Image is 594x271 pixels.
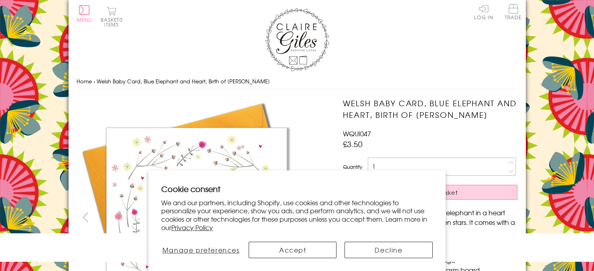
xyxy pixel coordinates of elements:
p: We and our partners, including Shopify, use cookies and other technologies to personalize your ex... [161,198,433,232]
a: Home [77,77,92,85]
button: Menu [77,5,92,22]
span: Menu [77,16,92,23]
button: Decline [345,242,432,258]
span: Manage preferences [162,245,240,255]
img: Claire Giles Greetings Cards [265,8,329,71]
label: Quantity [343,163,362,170]
a: Privacy Policy [171,222,213,232]
button: Accept [249,242,337,258]
h1: Welsh Baby Card, Blue Elephant and Heart, Birth of [PERSON_NAME] [343,97,517,121]
button: Basket0 items [101,6,123,27]
span: 0 items [104,16,123,28]
span: Welsh Baby Card, Blue Elephant and Heart, Birth of [PERSON_NAME] [97,77,270,85]
h2: Cookie consent [161,183,433,194]
a: Log In [474,4,493,20]
span: Trade [505,4,522,20]
a: Trade [505,4,522,21]
span: WQUI047 [343,129,371,138]
button: Manage preferences [161,242,241,258]
button: prev [77,208,95,226]
span: › [93,77,95,85]
nav: breadcrumbs [77,73,518,90]
span: £3.50 [343,138,363,150]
